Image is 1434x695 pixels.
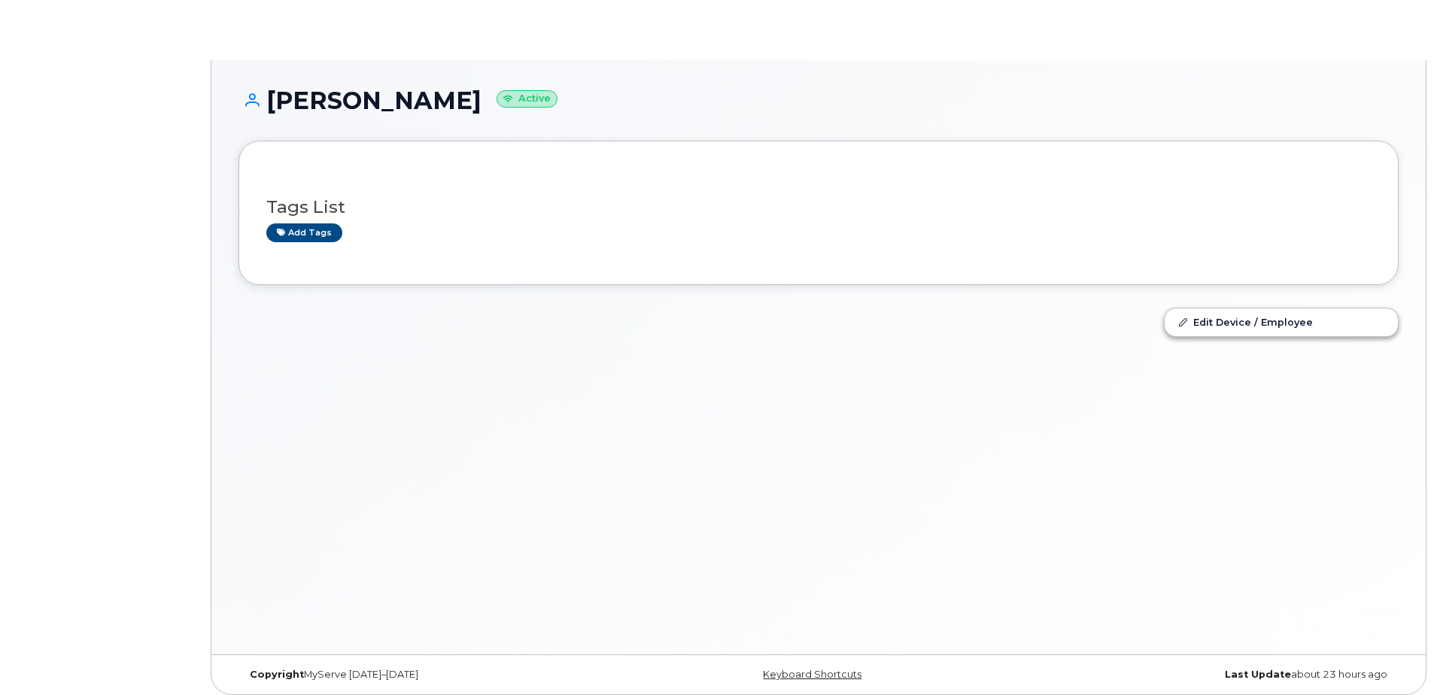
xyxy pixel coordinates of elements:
a: Add tags [266,223,342,242]
h3: Tags List [266,198,1371,217]
a: Keyboard Shortcuts [763,669,861,680]
small: Active [497,90,557,108]
strong: Last Update [1225,669,1291,680]
div: MyServe [DATE]–[DATE] [238,669,625,681]
a: Edit Device / Employee [1165,308,1398,335]
div: about 23 hours ago [1012,669,1399,681]
h1: [PERSON_NAME] [238,87,1399,114]
strong: Copyright [250,669,304,680]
